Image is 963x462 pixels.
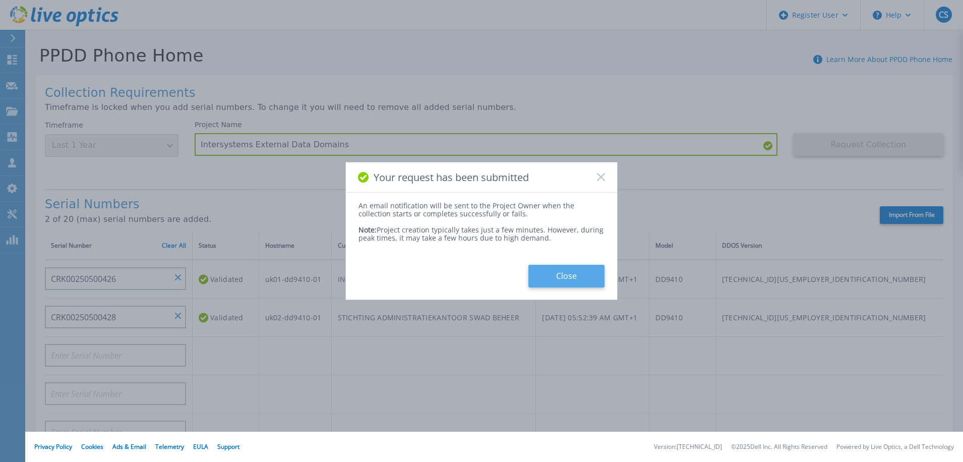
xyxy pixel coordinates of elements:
[358,225,377,235] span: Note:
[836,444,954,450] li: Powered by Live Optics, a Dell Technology
[731,444,827,450] li: © 2025 Dell Inc. All Rights Reserved
[217,442,239,451] a: Support
[358,218,605,242] div: Project creation typically takes just a few minutes. However, during peak times, it may take a fe...
[528,265,605,287] button: Close
[358,202,605,218] div: An email notification will be sent to the Project Owner when the collection starts or completes s...
[34,442,72,451] a: Privacy Policy
[112,442,146,451] a: Ads & Email
[193,442,208,451] a: EULA
[654,444,722,450] li: Version: [TECHNICAL_ID]
[81,442,103,451] a: Cookies
[374,171,529,183] span: Your request has been submitted
[155,442,184,451] a: Telemetry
